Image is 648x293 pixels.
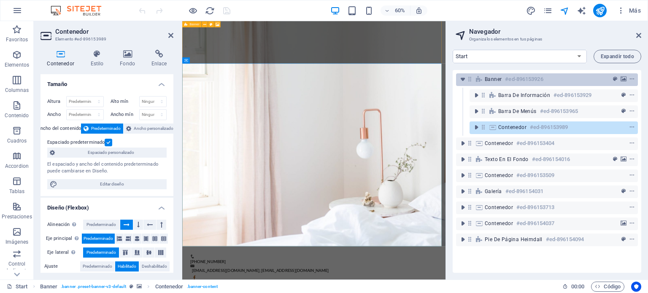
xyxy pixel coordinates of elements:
i: Este elemento es un preajuste personalizable [130,284,133,289]
button: context-menu [628,138,636,148]
span: Barra de información [498,92,550,99]
span: Galería [485,188,502,195]
span: Contenedor [498,124,526,131]
button: toggle-expand [458,202,468,212]
button: 60% [381,5,410,16]
span: 00 00 [571,282,584,292]
a: Haz clic para cancelar la selección y doble clic para abrir páginas [7,282,28,292]
span: Haz clic para seleccionar y doble clic para editar [155,282,184,292]
button: Espaciado personalizado [47,148,167,158]
i: Al redimensionar, ajustar el nivel de zoom automáticamente para ajustarse al dispositivo elegido. [415,7,423,14]
h6: #ed-896154031 [505,186,543,196]
span: Contenedor [485,140,513,147]
button: preset [619,90,628,100]
h4: Contenedor [40,50,84,67]
label: Eje principal [46,234,82,244]
h6: #ed-896153404 [516,138,554,148]
span: Más [617,6,641,15]
h2: Navegador [469,28,641,35]
button: background [619,154,628,164]
span: . banner-content [187,282,218,292]
button: preset [619,234,628,245]
button: pages [543,5,553,16]
button: Ancho personalizado [124,124,176,134]
span: Predeterminado [91,124,121,134]
button: toggle-expand [458,186,468,196]
span: Expandir todo [601,54,634,59]
span: Código [595,282,621,292]
button: toggle-expand [458,234,468,245]
h6: #ed-896153509 [516,170,554,180]
span: Banner [485,76,502,83]
button: preset [619,106,628,116]
h4: Fondo [113,50,145,67]
span: Habilitado [118,261,136,271]
button: Deshabilitado [139,261,170,271]
h6: #ed-896153965 [540,106,578,116]
h4: Enlace [145,50,173,67]
button: preset [611,74,619,84]
h6: #ed-896154016 [532,154,570,164]
label: Ancho del contenido [38,124,81,134]
button: context-menu [628,186,636,196]
button: toggle-expand [471,122,481,132]
h3: Organiza los elementos en tus páginas [469,35,624,43]
span: Banner [189,23,199,26]
p: Tablas [9,188,25,195]
button: publish [593,4,607,17]
h6: #ed-896153713 [516,202,554,212]
button: context-menu [628,122,636,132]
button: Predeterminado [82,234,115,244]
p: Favoritos [6,36,28,43]
span: Predeterminado [86,247,116,258]
label: Espaciado predeterminado [47,137,105,148]
button: context-menu [628,154,636,164]
i: AI Writer [577,6,586,16]
h3: Elemento #ed-896153989 [55,35,157,43]
span: Ancho personalizado [134,124,173,134]
button: toggle-expand [458,170,468,180]
button: Predeterminado [83,247,119,258]
button: background [619,218,628,228]
label: Ajuste [44,261,80,271]
span: Haz clic para seleccionar y doble clic para editar [40,282,58,292]
h6: Tiempo de la sesión [562,282,585,292]
span: Espaciado personalizado [57,148,164,158]
span: : [577,283,578,290]
button: preset [619,186,628,196]
i: Navegador [560,6,570,16]
button: toggle-expand [471,106,481,116]
button: Editar diseño [47,179,167,189]
button: Expandir todo [594,50,641,63]
span: Deshabilitado [142,261,167,271]
button: preset [611,154,619,164]
button: toggle-expand [458,74,468,84]
button: design [526,5,536,16]
p: Columnas [5,87,29,94]
h6: #ed-896154037 [516,218,554,228]
button: toggle-expand [458,138,468,148]
button: text_generator [576,5,586,16]
button: Usercentrics [631,282,641,292]
h6: #ed-896154094 [546,234,584,245]
p: Accordion [5,163,29,169]
h4: Diseño (Flexbox) [40,198,173,213]
button: Código [591,282,624,292]
button: Habilitado [115,261,139,271]
label: Altura [47,99,66,104]
p: Elementos [5,62,29,68]
span: Editar diseño [60,179,164,189]
span: Contenedor [485,204,513,211]
label: Eje lateral [47,247,83,258]
span: Pie de página Heimdall [485,236,543,243]
button: navigator [559,5,570,16]
h6: #ed-896153989 [530,122,568,132]
button: reload [205,5,215,16]
button: toggle-expand [471,90,481,100]
span: Contenedor [485,172,513,179]
i: Volver a cargar página [205,6,215,16]
h2: Contenedor [55,28,173,35]
label: Ancho [47,112,66,117]
i: Diseño (Ctrl+Alt+Y) [526,6,536,16]
img: Editor Logo [49,5,112,16]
